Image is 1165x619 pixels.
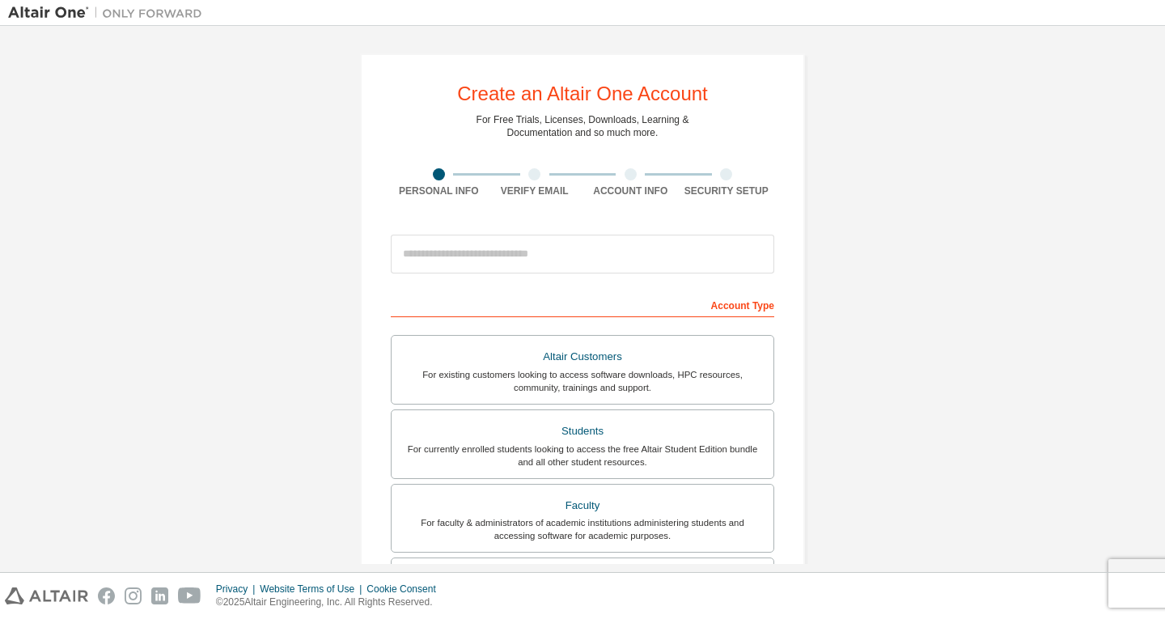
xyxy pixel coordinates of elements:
p: © 2025 Altair Engineering, Inc. All Rights Reserved. [216,596,446,609]
div: For existing customers looking to access software downloads, HPC resources, community, trainings ... [401,368,764,394]
img: altair_logo.svg [5,587,88,604]
img: youtube.svg [178,587,201,604]
div: Website Terms of Use [260,583,366,596]
div: Personal Info [391,184,487,197]
div: Create an Altair One Account [457,84,708,104]
img: Altair One [8,5,210,21]
div: Altair Customers [401,346,764,368]
img: facebook.svg [98,587,115,604]
div: Cookie Consent [366,583,445,596]
div: Students [401,420,764,443]
div: For Free Trials, Licenses, Downloads, Learning & Documentation and so much more. [477,113,689,139]
div: Privacy [216,583,260,596]
div: Security Setup [679,184,775,197]
div: Account Type [391,291,774,317]
img: linkedin.svg [151,587,168,604]
img: instagram.svg [125,587,142,604]
div: Account Info [582,184,679,197]
div: For faculty & administrators of academic institutions administering students and accessing softwa... [401,516,764,542]
div: Verify Email [487,184,583,197]
div: For currently enrolled students looking to access the free Altair Student Edition bundle and all ... [401,443,764,468]
div: Faculty [401,494,764,517]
